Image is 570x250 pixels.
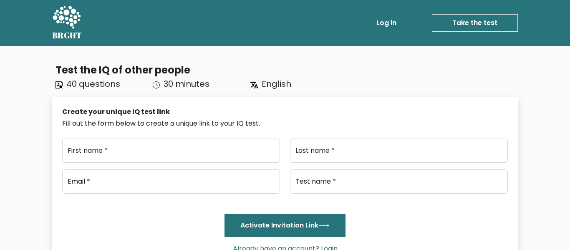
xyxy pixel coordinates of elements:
[224,214,346,237] button: Activate Invitation Link
[52,30,82,40] h5: BRGHT
[290,169,508,194] input: Test name
[62,119,508,129] div: Fill out the form below to create a unique link to your IQ test.
[62,169,280,194] input: Email
[62,139,280,163] input: First name
[290,139,508,163] input: Last name
[66,78,120,90] span: 40 questions
[62,107,508,117] div: Create your unique IQ test link
[52,3,82,43] a: BRGHT
[373,15,400,31] a: Log in
[432,14,518,32] a: Take the test
[262,78,291,90] span: English
[55,63,518,78] div: Test the IQ of other people
[164,78,209,90] span: 30 minutes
